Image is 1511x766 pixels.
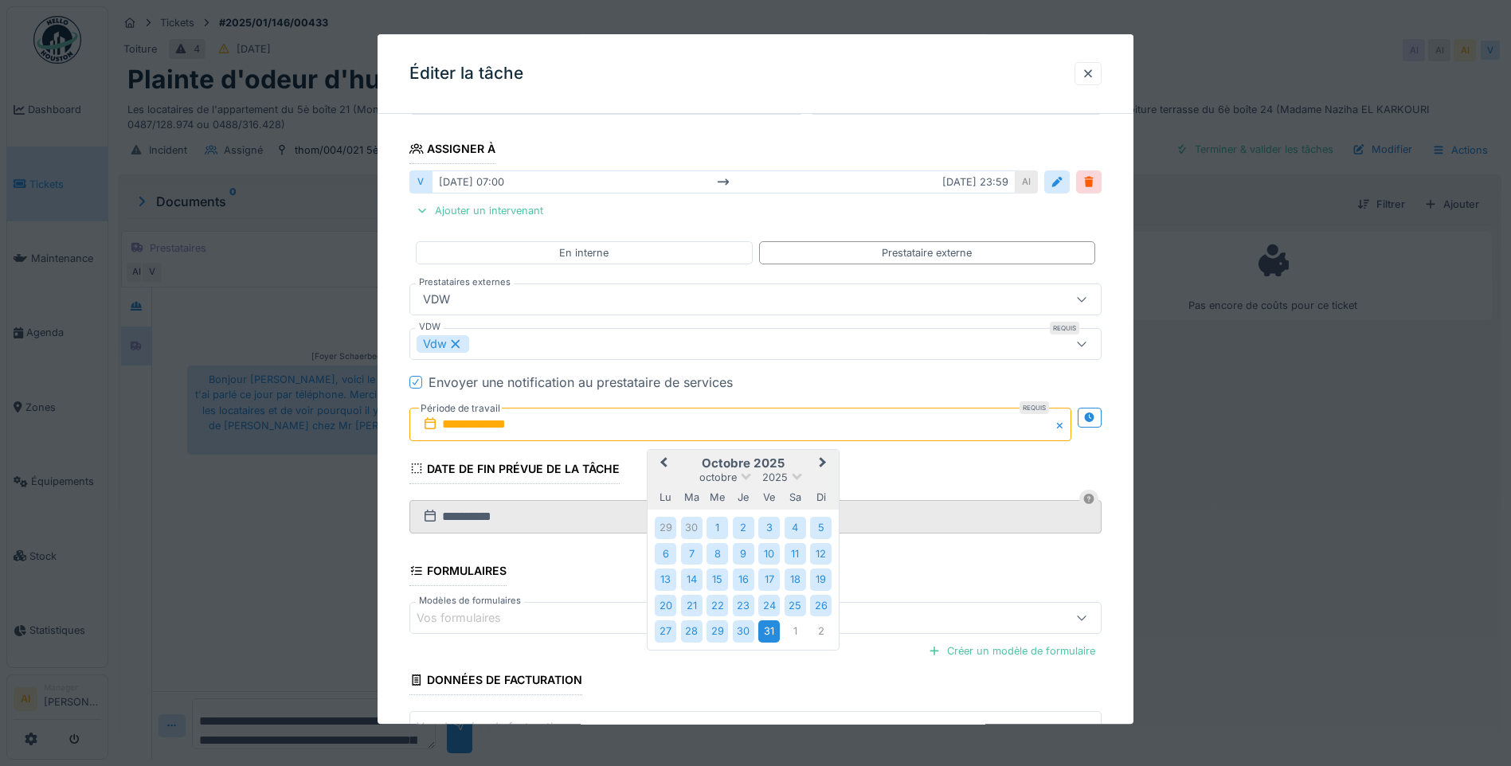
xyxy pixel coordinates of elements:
div: [DATE] 07:00 [DATE] 23:59 [432,170,1016,193]
div: Date de fin prévue de la tâche [409,457,620,484]
h3: Éditer la tâche [409,64,523,84]
div: Choose jeudi 30 octobre 2025 [733,621,754,643]
div: Requis [1050,322,1079,334]
div: Month octobre, 2025 [653,515,834,644]
div: Choose vendredi 10 octobre 2025 [758,543,780,565]
div: Choose mardi 21 octobre 2025 [681,595,703,616]
div: mardi [681,487,703,508]
div: Choose dimanche 12 octobre 2025 [810,543,832,565]
div: Choose vendredi 31 octobre 2025 [758,621,780,643]
div: dimanche [810,487,832,508]
button: Close [1054,408,1071,441]
div: vendredi [758,487,780,508]
div: Choose lundi 20 octobre 2025 [655,595,676,616]
div: Choose mercredi 1 octobre 2025 [707,518,728,539]
div: V [409,170,432,193]
div: Choose vendredi 24 octobre 2025 [758,595,780,616]
div: Ajouter un intervenant [409,201,550,222]
div: Choose jeudi 9 octobre 2025 [733,543,754,565]
div: Choose samedi 1 novembre 2025 [785,621,806,643]
div: jeudi [733,487,754,508]
div: Choose jeudi 2 octobre 2025 [733,518,754,539]
div: Choose mercredi 8 octobre 2025 [707,543,728,565]
div: Envoyer une notification au prestataire de services [429,373,733,392]
div: Choose samedi 25 octobre 2025 [785,595,806,616]
div: VDW [417,291,456,308]
div: Choose lundi 6 octobre 2025 [655,543,676,565]
div: Choose vendredi 17 octobre 2025 [758,569,780,591]
button: Previous Month [649,451,675,477]
div: Assigner à [409,137,495,164]
span: octobre [699,471,737,483]
div: Choose vendredi 3 octobre 2025 [758,518,780,539]
div: En interne [559,245,609,260]
label: Prestataires externes [416,276,514,289]
div: mercredi [707,487,728,508]
div: Choose dimanche 2 novembre 2025 [810,621,832,643]
div: Choose lundi 13 octobre 2025 [655,569,676,591]
div: Choose mercredi 29 octobre 2025 [707,621,728,643]
div: Créer un modèle de formulaire [922,640,1102,662]
div: Vos formulaires [417,609,523,627]
label: VDW [416,320,444,334]
div: samedi [785,487,806,508]
div: Choose jeudi 16 octobre 2025 [733,569,754,591]
h2: octobre 2025 [648,456,839,471]
div: Choose mardi 7 octobre 2025 [681,543,703,565]
div: Requis [1020,401,1049,414]
div: Choose samedi 18 octobre 2025 [785,569,806,591]
div: Vos données de facturation [417,719,589,737]
div: Choose jeudi 23 octobre 2025 [733,595,754,616]
div: lundi [655,487,676,508]
div: Choose dimanche 5 octobre 2025 [810,518,832,539]
div: Choose lundi 27 octobre 2025 [655,621,676,643]
label: Période de travail [419,400,502,417]
div: Choose mardi 30 septembre 2025 [681,518,703,539]
button: Next Month [812,451,837,477]
div: Formulaires [409,559,507,586]
div: Vdw [417,335,469,353]
div: Données de facturation [409,668,582,695]
div: Choose samedi 4 octobre 2025 [785,518,806,539]
div: Choose lundi 29 septembre 2025 [655,518,676,539]
div: Choose dimanche 19 octobre 2025 [810,569,832,591]
label: Modèles de formulaires [416,594,524,608]
div: Choose mercredi 15 octobre 2025 [707,569,728,591]
div: Choose mardi 28 octobre 2025 [681,621,703,643]
div: Choose mercredi 22 octobre 2025 [707,595,728,616]
div: Prestataire externe [882,245,972,260]
div: Choose samedi 11 octobre 2025 [785,543,806,565]
span: 2025 [762,471,788,483]
div: Choose dimanche 26 octobre 2025 [810,595,832,616]
div: AI [1016,170,1038,193]
div: Choose mardi 14 octobre 2025 [681,569,703,591]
